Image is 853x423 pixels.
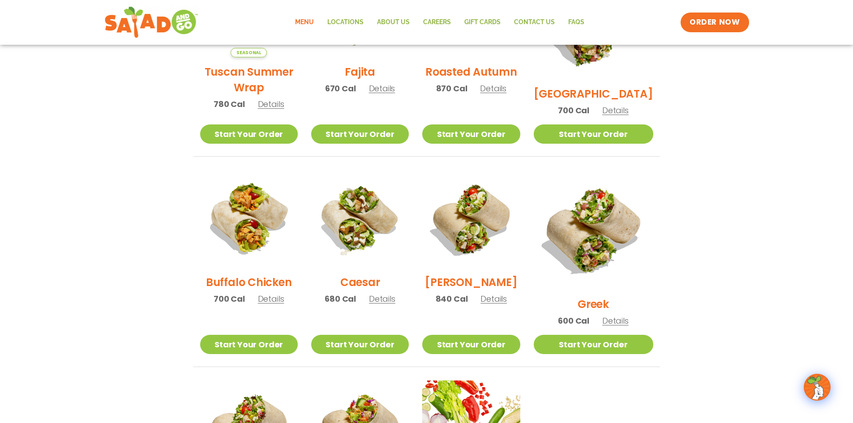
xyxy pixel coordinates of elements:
img: Product photo for Buffalo Chicken Wrap [200,170,298,268]
a: About Us [370,12,416,33]
a: ORDER NOW [681,13,749,32]
img: Product photo for Greek Wrap [534,170,653,290]
nav: Menu [288,12,591,33]
img: Product photo for Caesar Wrap [311,170,409,268]
span: Details [602,315,629,326]
span: 680 Cal [325,293,356,305]
a: Menu [288,12,321,33]
span: Details [369,83,395,94]
span: 600 Cal [558,315,589,327]
a: Start Your Order [534,124,653,144]
a: Locations [321,12,370,33]
h2: [PERSON_NAME] [425,274,517,290]
span: Details [258,293,284,304]
span: Details [480,83,506,94]
h2: Roasted Autumn [425,64,517,80]
span: 870 Cal [436,82,467,94]
h2: Buffalo Chicken [206,274,291,290]
img: Product photo for Cobb Wrap [422,170,520,268]
span: 700 Cal [214,293,245,305]
img: new-SAG-logo-768×292 [104,4,199,40]
h2: [GEOGRAPHIC_DATA] [534,86,653,102]
span: ORDER NOW [690,17,740,28]
span: Seasonal [231,48,267,57]
span: Details [369,293,395,304]
span: Details [480,293,507,304]
span: 700 Cal [558,104,589,116]
h2: Tuscan Summer Wrap [200,64,298,95]
span: Details [258,98,284,110]
a: Contact Us [507,12,562,33]
img: wpChatIcon [805,375,830,400]
a: Start Your Order [534,335,653,354]
a: Start Your Order [200,335,298,354]
span: 780 Cal [214,98,245,110]
h2: Caesar [340,274,380,290]
a: FAQs [562,12,591,33]
h2: Greek [578,296,609,312]
a: Start Your Order [422,124,520,144]
span: Details [602,105,629,116]
span: 840 Cal [436,293,468,305]
a: Start Your Order [200,124,298,144]
a: Start Your Order [311,124,409,144]
h2: Fajita [345,64,375,80]
a: Start Your Order [422,335,520,354]
a: Start Your Order [311,335,409,354]
span: 670 Cal [325,82,356,94]
a: GIFT CARDS [458,12,507,33]
a: Careers [416,12,458,33]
